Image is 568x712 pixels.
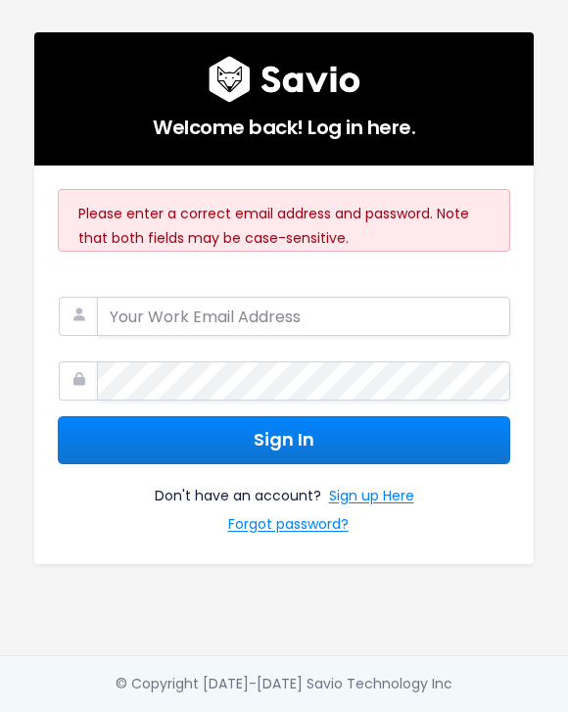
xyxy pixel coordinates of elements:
div: Don't have an account? [58,464,510,541]
h5: Welcome back! Log in here. [58,103,510,142]
a: Sign up Here [329,484,414,512]
img: logo600x187.a314fd40982d.png [209,56,360,103]
keeper-lock: Open Keeper Popup [475,369,498,393]
div: © Copyright [DATE]-[DATE] Savio Technology Inc [116,672,452,696]
input: Your Work Email Address [97,297,510,336]
a: Forgot password? [228,512,349,541]
div: Please enter a correct email address and password. Note that both fields may be case-sensitive. [58,189,510,252]
button: Sign In [58,416,510,464]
